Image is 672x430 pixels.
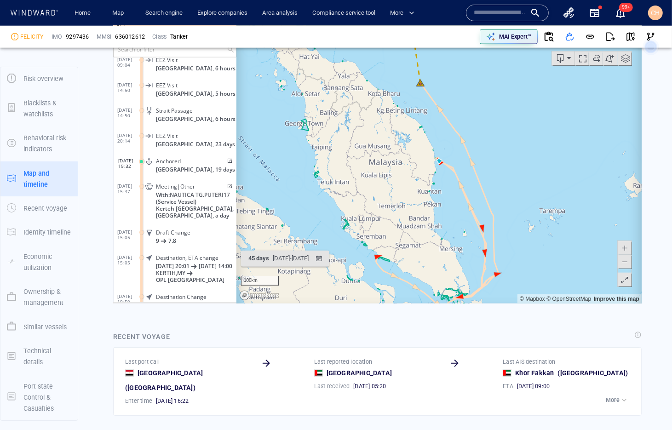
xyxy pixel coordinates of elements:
[43,114,64,121] span: EEZ Visit
[194,5,251,21] a: Explore companies
[4,57,123,82] dl: [DATE] 14:50EEZ Visit[GEOGRAPHIC_DATA], 5 hours
[20,33,44,41] div: FELICITY
[5,9,45,23] div: Activity timeline
[390,8,414,18] span: More
[4,275,29,286] span: [DATE] 19:50
[57,173,117,180] span: NAUTICA TG.PUTERI17
[606,396,620,404] p: More
[5,139,29,150] span: [DATE] 19:32
[0,220,78,244] button: Identity timeline
[0,196,78,220] button: Recent voyage
[43,46,122,53] span: [GEOGRAPHIC_DATA], 6 hours
[97,33,112,41] p: MMSI
[43,38,64,45] span: EEZ Visit
[170,33,188,41] div: Tanker
[4,108,123,133] dl: [DATE] 20:14EEZ Visit[GEOGRAPHIC_DATA], 23 days
[0,374,78,421] button: Port state Control & Casualties
[86,244,119,251] span: [DATE] 14:00
[0,228,78,236] a: Identity timeline
[52,33,63,41] p: IMO
[47,9,63,23] div: (6185)
[43,258,111,265] span: OPL [GEOGRAPHIC_DATA]
[113,331,170,342] div: Recent voyage
[325,366,394,380] div: [GEOGRAPHIC_DATA]
[558,369,560,377] span: (
[66,33,89,41] span: 9297436
[43,72,122,79] span: [GEOGRAPHIC_DATA], 5 hours
[152,33,167,41] p: Class
[4,32,123,57] dl: [DATE] 09:04EEZ Visit[GEOGRAPHIC_DATA], 6 hours
[0,74,78,83] a: Risk overview
[0,67,78,91] button: Risk overview
[43,165,82,172] span: Meeting|Other
[193,384,195,391] span: )
[23,227,71,238] p: Identity timeline
[560,27,580,47] button: Add to vessel list
[0,204,78,212] a: Recent voyage
[112,165,120,171] span: Edit activity risk
[112,140,120,145] span: Edit activity risk
[626,369,628,377] span: )
[4,114,29,125] span: [DATE] 20:14
[138,367,203,378] a: [GEOGRAPHIC_DATA]
[258,5,301,21] button: Area analysis
[43,97,122,104] span: [GEOGRAPHIC_DATA], 6 hours
[4,89,29,100] span: [DATE] 14:50
[499,33,531,41] p: MAI Expert™
[123,380,197,395] div: [GEOGRAPHIC_DATA]
[314,382,350,390] p: Last received
[71,5,95,21] a: Home
[4,133,123,158] dl: [DATE] 19:32Anchored[GEOGRAPHIC_DATA], 19 days
[55,219,63,226] span: 7.8
[0,91,78,126] button: Blacklists & watchlists
[633,389,665,423] iframe: Chat
[43,89,80,96] span: Strait Passage
[407,277,432,284] a: Mapbox
[142,5,186,21] a: Search engine
[0,103,78,112] a: Blacklists & watchlists
[309,5,379,21] a: Compliance service tool
[0,174,78,183] a: Map and timeline
[603,394,631,407] button: More
[23,345,71,368] p: Technical details
[0,351,78,360] a: Technical details
[43,236,105,243] span: Destination, ETA change
[23,321,67,333] p: Similar vessels
[0,280,78,315] button: Ownership & management
[43,187,123,201] span: Kerteh [GEOGRAPHIC_DATA], [GEOGRAPHIC_DATA], a day
[158,233,197,247] div: [DATE] - [DATE]
[23,251,71,274] p: Economic utilization
[0,139,78,148] a: Behavioral risk indicators
[4,236,29,247] span: [DATE] 15:05
[43,211,77,218] span: Draft Change
[439,33,462,47] button: Export vessel information
[23,132,71,155] p: Behavioral risk indicators
[43,148,122,155] span: [GEOGRAPHIC_DATA], 19 days
[386,5,422,21] button: More
[619,3,633,12] span: 99+
[538,26,560,48] button: Document Validation History
[128,258,166,267] div: 100km
[4,204,123,229] dl: [DATE] 15:05Draft Change97.8
[101,9,109,23] div: Compliance Activities
[23,286,71,309] p: Ownership & management
[503,358,555,366] p: Last AIS destination
[353,382,386,390] span: [DATE] 05:20
[0,161,78,197] button: Map and timeline
[0,292,78,301] a: Ownership & management
[462,33,476,47] div: Focus on vessel path
[23,381,71,414] p: Port state Control & Casualties
[125,384,127,391] span: (
[4,229,123,269] dl: [DATE] 15:05Destination, ETA change[DATE] 20:01[DATE] 14:00KERTIH,MYOPL [GEOGRAPHIC_DATA]
[43,63,64,70] span: EEZ Visit
[480,29,538,44] button: MAI Expert™
[651,9,660,17] span: CH
[135,236,156,243] span: 45 days
[615,7,626,18] div: Notification center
